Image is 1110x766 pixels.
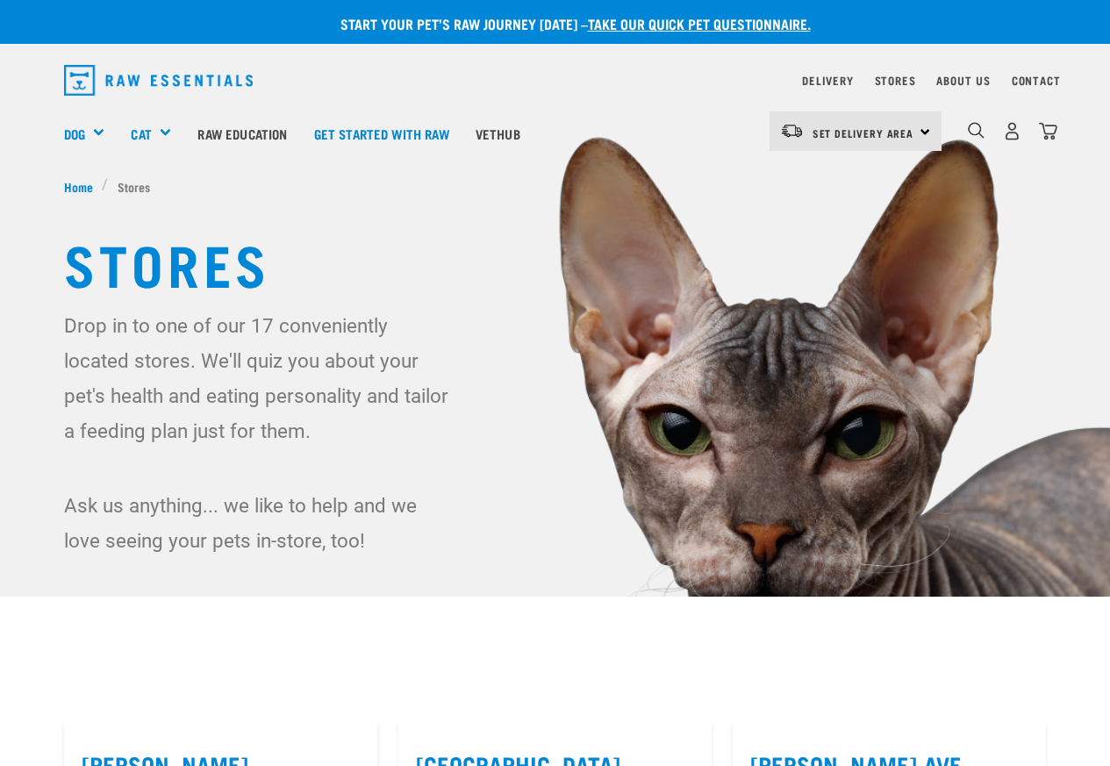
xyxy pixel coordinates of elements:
[64,124,85,144] a: Dog
[1003,122,1021,140] img: user.png
[780,123,804,139] img: van-moving.png
[64,177,93,196] span: Home
[64,65,254,96] img: Raw Essentials Logo
[462,98,534,168] a: Vethub
[184,98,300,168] a: Raw Education
[64,308,457,448] p: Drop in to one of our 17 conveniently located stores. We'll quiz you about your pet's health and ...
[301,98,462,168] a: Get started with Raw
[64,231,1047,294] h1: Stores
[968,122,985,139] img: home-icon-1@2x.png
[64,177,1047,196] nav: breadcrumbs
[1012,77,1061,83] a: Contact
[588,19,811,27] a: take our quick pet questionnaire.
[131,124,151,144] a: Cat
[875,77,916,83] a: Stores
[64,177,103,196] a: Home
[936,77,990,83] a: About Us
[64,488,457,558] p: Ask us anything... we like to help and we love seeing your pets in-store, too!
[1039,122,1057,140] img: home-icon@2x.png
[802,77,853,83] a: Delivery
[813,130,914,136] span: Set Delivery Area
[50,58,1061,103] nav: dropdown navigation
